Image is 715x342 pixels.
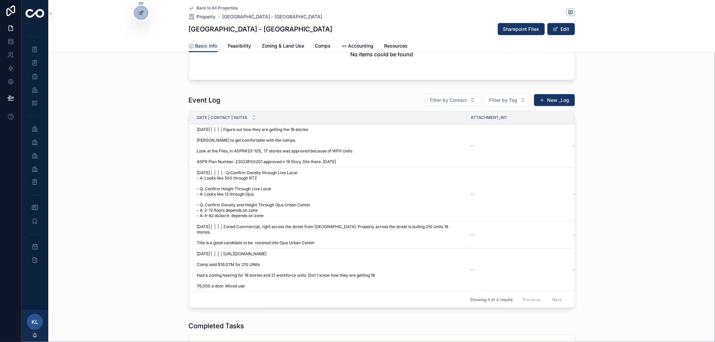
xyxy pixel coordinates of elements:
[573,267,577,273] span: --
[547,23,575,35] button: Edit
[471,143,475,148] span: --
[424,94,481,107] button: Select Button
[471,267,475,273] span: --
[498,23,545,35] button: Sharepoint Files
[471,192,569,197] a: --
[573,232,577,237] span: --
[262,40,304,53] a: Zoning & Land Use
[573,192,577,197] span: --
[315,43,331,49] span: Comps
[197,127,463,164] a: [DATE] | | | | Figure out how they are getting the 18 stories [PERSON_NAME] to get comfortable wi...
[32,318,38,326] span: KL
[315,40,331,53] a: Comps
[350,50,413,58] h2: No items could be found
[189,24,333,34] h1: [GEOGRAPHIC_DATA] - [GEOGRAPHIC_DATA]
[348,43,374,49] span: Accounting
[471,115,508,120] span: Attachment_Int
[25,9,44,18] img: App logo
[197,224,463,246] a: [DATE] | | | | Zoned Commercial, right across the street from [GEOGRAPHIC_DATA]. Property across ...
[484,94,531,107] button: Select Button
[189,13,216,20] a: Property
[262,43,304,49] span: Zoning & Land Use
[471,232,475,237] span: --
[223,13,322,20] a: [GEOGRAPHIC_DATA] - [GEOGRAPHIC_DATA]
[189,321,244,331] h1: Completed Tasks
[21,27,48,275] div: scrollable content
[228,43,251,49] span: Feasibility
[195,43,218,49] span: Basic Info
[384,40,408,53] a: Resources
[228,40,251,53] a: Feasibility
[384,43,408,49] span: Resources
[197,5,238,11] span: Back to All Properties
[197,170,463,218] a: [DATE] | | | | - Q:Confirm Density through Live Local - A: Looks like 500 through RTZ - Q: Confir...
[342,40,374,53] a: Accounting
[197,251,463,289] a: [DATE] | | | | [URL][DOMAIN_NAME] Comp sold $16.07M for 210 UNits Had a zoning hearing for 18 sto...
[430,97,467,104] span: Filter by Contact
[189,5,238,11] a: Back to All Properties
[573,143,577,148] span: --
[573,232,615,237] a: --
[189,95,221,105] h1: Event Log
[534,94,575,106] button: New _Log
[503,26,539,32] span: Sharepoint Files
[489,97,518,104] span: Filter by Tag
[189,40,218,53] a: Basic Info
[573,143,615,148] a: --
[573,192,615,197] a: --
[197,13,216,20] span: Property
[573,267,615,273] a: --
[471,143,569,148] a: --
[471,192,475,197] span: --
[197,115,248,120] span: Date | Contact | Notes
[470,297,513,302] span: Showing 4 of 4 results
[471,267,569,273] a: --
[471,232,569,237] a: --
